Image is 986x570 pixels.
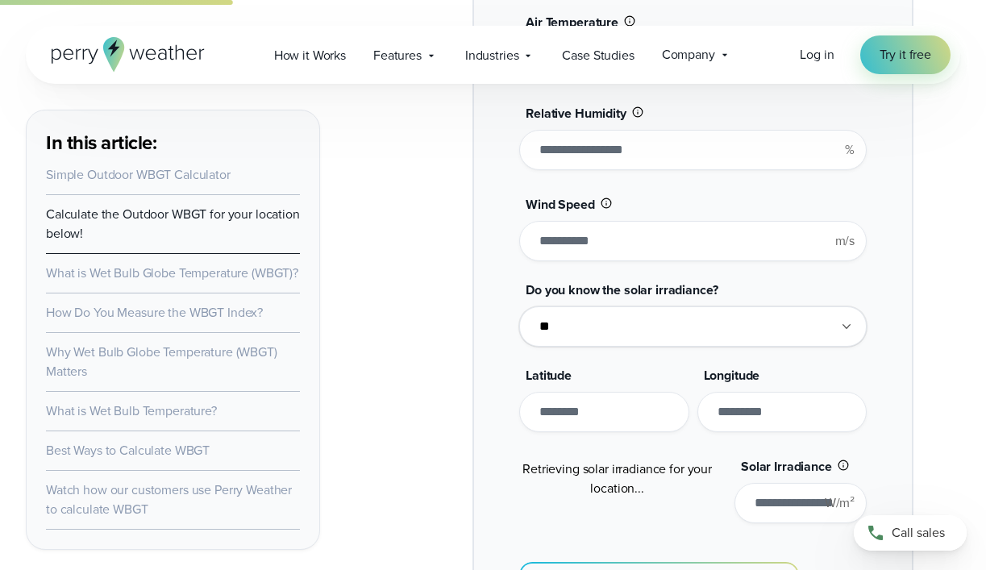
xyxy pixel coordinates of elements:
[854,515,967,551] a: Call sales
[800,45,834,64] a: Log in
[526,104,626,123] span: Relative Humidity
[274,46,346,65] span: How it Works
[46,165,231,184] a: Simple Outdoor WBGT Calculator
[46,481,292,518] a: Watch how our customers use Perry Weather to calculate WBGT
[800,45,834,64] span: Log in
[526,366,572,385] span: Latitude
[46,205,300,243] a: Calculate the Outdoor WBGT for your location below!
[880,45,931,64] span: Try it free
[260,39,360,72] a: How it Works
[526,281,718,299] span: Do you know the solar irradiance?
[562,46,634,65] span: Case Studies
[741,457,832,476] span: Solar Irradiance
[704,366,760,385] span: Longitude
[548,39,647,72] a: Case Studies
[526,13,618,31] span: Air Temperature
[892,523,945,543] span: Call sales
[46,401,217,420] a: What is Wet Bulb Temperature?
[46,343,277,381] a: Why Wet Bulb Globe Temperature (WBGT) Matters
[465,46,519,65] span: Industries
[46,441,210,460] a: Best Ways to Calculate WBGT
[46,130,300,156] h3: In this article:
[860,35,951,74] a: Try it free
[46,303,263,322] a: How Do You Measure the WBGT Index?
[46,264,298,282] a: What is Wet Bulb Globe Temperature (WBGT)?
[526,195,595,214] span: Wind Speed
[373,46,422,65] span: Features
[662,45,715,64] span: Company
[522,460,712,497] span: Retrieving solar irradiance for your location...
